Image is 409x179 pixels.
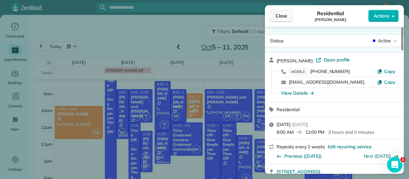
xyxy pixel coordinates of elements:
span: Previous ([DATE]) [284,153,322,159]
span: 9:00 AM [277,129,294,135]
button: View Details [281,90,314,96]
span: 1 [400,157,405,162]
span: Copy [384,79,395,85]
span: Edit recurring service [328,143,372,150]
span: Repeats every 2 weeks [277,144,325,150]
span: Active [378,37,391,44]
span: Actions [374,13,389,19]
span: · [313,58,316,63]
button: Copy [377,68,395,75]
span: Open profile [324,57,350,63]
span: 12:00 PM [305,129,325,135]
span: [PERSON_NAME] [277,58,313,64]
span: Residential [317,9,344,17]
a: Next ([DATE]) [364,153,391,159]
span: [PHONE_NUMBER] [310,68,350,74]
a: [STREET_ADDRESS] [277,168,400,175]
span: [PERSON_NAME] [315,17,346,22]
span: [DATE] [277,121,290,127]
span: Status [270,38,284,44]
button: Next ([DATE]) [364,153,399,159]
a: MOBILE[PHONE_NUMBER] [289,68,350,75]
span: [STREET_ADDRESS] [277,168,320,175]
span: MOBILE [289,68,308,75]
span: Residential [277,107,299,112]
p: 3 hours and 0 minutes [328,129,374,135]
iframe: Intercom live chat [387,157,403,173]
a: [EMAIL_ADDRESS][DOMAIN_NAME] [289,79,364,85]
button: Close [270,10,293,22]
span: Copy [384,68,395,74]
span: ( [DATE] ) [292,121,308,127]
a: Open profile [316,57,350,63]
button: Copy [377,79,395,85]
button: Previous ([DATE]) [277,153,322,159]
span: Close [276,13,287,19]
